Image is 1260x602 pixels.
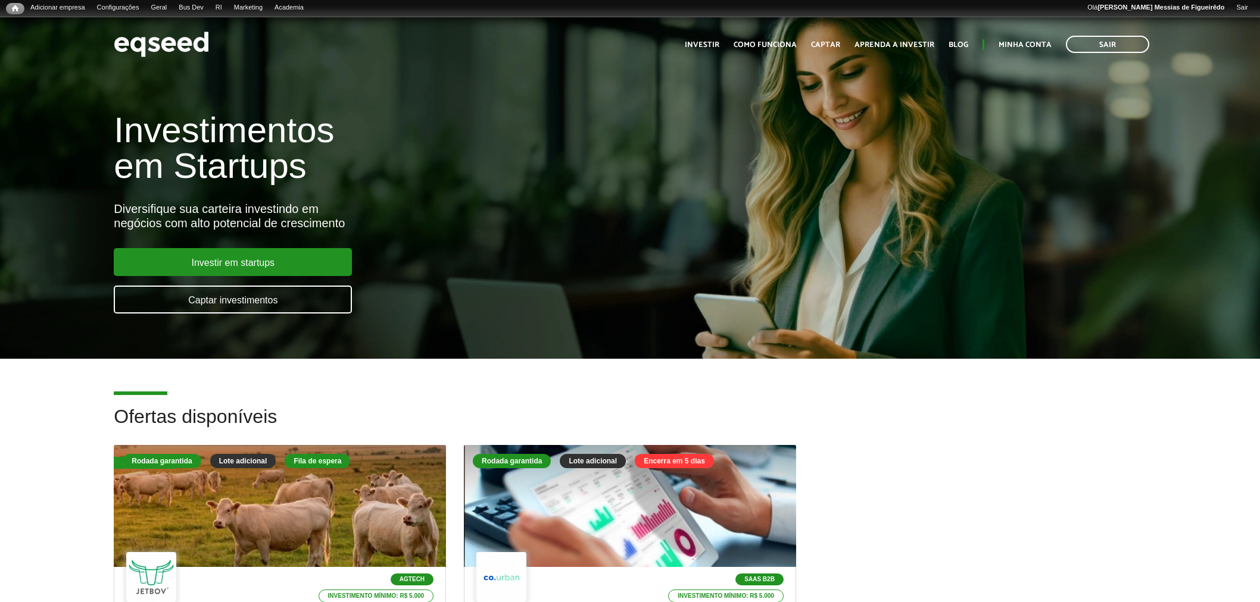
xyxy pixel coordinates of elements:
[24,3,91,12] a: Adicionar empresa
[114,202,726,230] div: Diversifique sua carteira investindo em negócios com alto potencial de crescimento
[210,454,276,468] div: Lote adicional
[114,248,352,276] a: Investir em startups
[173,3,210,12] a: Bus Dev
[285,454,350,468] div: Fila de espera
[1097,4,1224,11] strong: [PERSON_NAME] Messias de Figueirêdo
[391,573,433,585] p: Agtech
[1066,36,1149,53] a: Sair
[635,454,714,468] div: Encerra em 5 dias
[999,41,1052,49] a: Minha conta
[560,454,626,468] div: Lote adicional
[228,3,269,12] a: Marketing
[854,41,934,49] a: Aprenda a investir
[269,3,310,12] a: Academia
[114,406,1146,445] h2: Ofertas disponíveis
[114,112,726,184] h1: Investimentos em Startups
[685,41,719,49] a: Investir
[114,286,352,313] a: Captar investimentos
[734,41,797,49] a: Como funciona
[811,41,840,49] a: Captar
[949,41,968,49] a: Blog
[1230,3,1254,12] a: Sair
[91,3,145,12] a: Configurações
[145,3,173,12] a: Geral
[114,29,209,60] img: EqSeed
[123,454,201,468] div: Rodada garantida
[473,454,551,468] div: Rodada garantida
[12,4,18,12] span: Início
[1081,3,1230,12] a: Olá[PERSON_NAME] Messias de Figueirêdo
[735,573,784,585] p: SaaS B2B
[114,457,180,469] div: Fila de espera
[210,3,228,12] a: RI
[6,3,24,14] a: Início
